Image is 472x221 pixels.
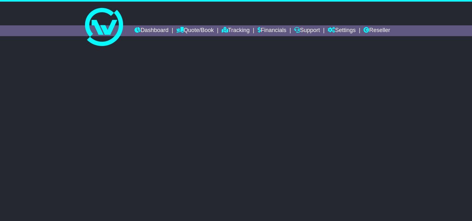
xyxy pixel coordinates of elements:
a: Financials [258,25,286,36]
a: Tracking [222,25,250,36]
a: Dashboard [134,25,168,36]
a: Quote/Book [176,25,214,36]
a: Support [294,25,320,36]
a: Reseller [364,25,390,36]
a: Settings [328,25,356,36]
